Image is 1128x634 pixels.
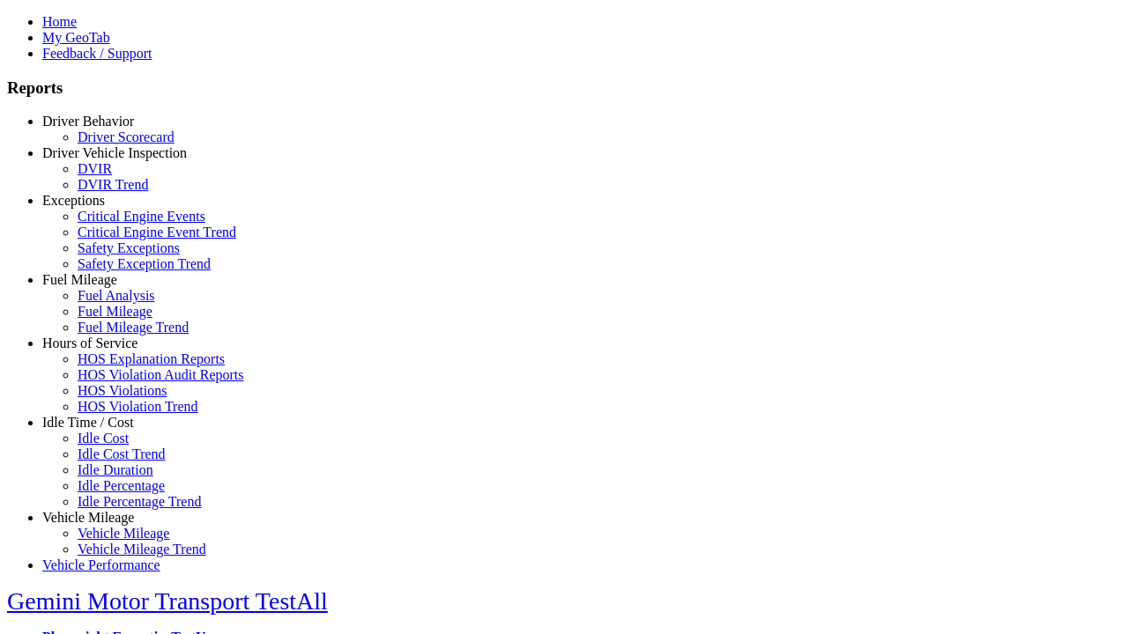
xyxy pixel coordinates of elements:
[78,542,206,557] a: Vehicle Mileage Trend
[78,383,167,398] a: HOS Violations
[42,557,160,572] a: Vehicle Performance
[78,399,198,414] a: HOS Violation Trend
[42,30,110,45] a: My GeoTab
[78,304,152,319] a: Fuel Mileage
[78,526,169,541] a: Vehicle Mileage
[78,478,165,493] a: Idle Percentage
[78,240,180,255] a: Safety Exceptions
[7,78,1121,98] h3: Reports
[78,351,225,366] a: HOS Explanation Reports
[42,510,134,525] a: Vehicle Mileage
[78,320,189,335] a: Fuel Mileage Trend
[78,225,236,240] a: Critical Engine Event Trend
[78,177,148,192] a: DVIR Trend
[78,209,205,224] a: Critical Engine Events
[78,446,166,461] a: Idle Cost Trend
[78,494,201,509] a: Idle Percentage Trend
[78,161,112,176] a: DVIR
[42,14,77,29] a: Home
[78,367,244,382] a: HOS Violation Audit Reports
[42,114,134,129] a: Driver Behavior
[42,415,134,430] a: Idle Time / Cost
[78,288,155,303] a: Fuel Analysis
[78,256,211,271] a: Safety Exception Trend
[78,129,174,144] a: Driver Scorecard
[7,587,328,615] a: Gemini Motor Transport TestAll
[42,193,105,208] a: Exceptions
[78,431,129,446] a: Idle Cost
[42,46,152,61] a: Feedback / Support
[78,462,153,477] a: Idle Duration
[42,272,117,287] a: Fuel Mileage
[42,335,137,350] a: Hours of Service
[42,145,187,160] a: Driver Vehicle Inspection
